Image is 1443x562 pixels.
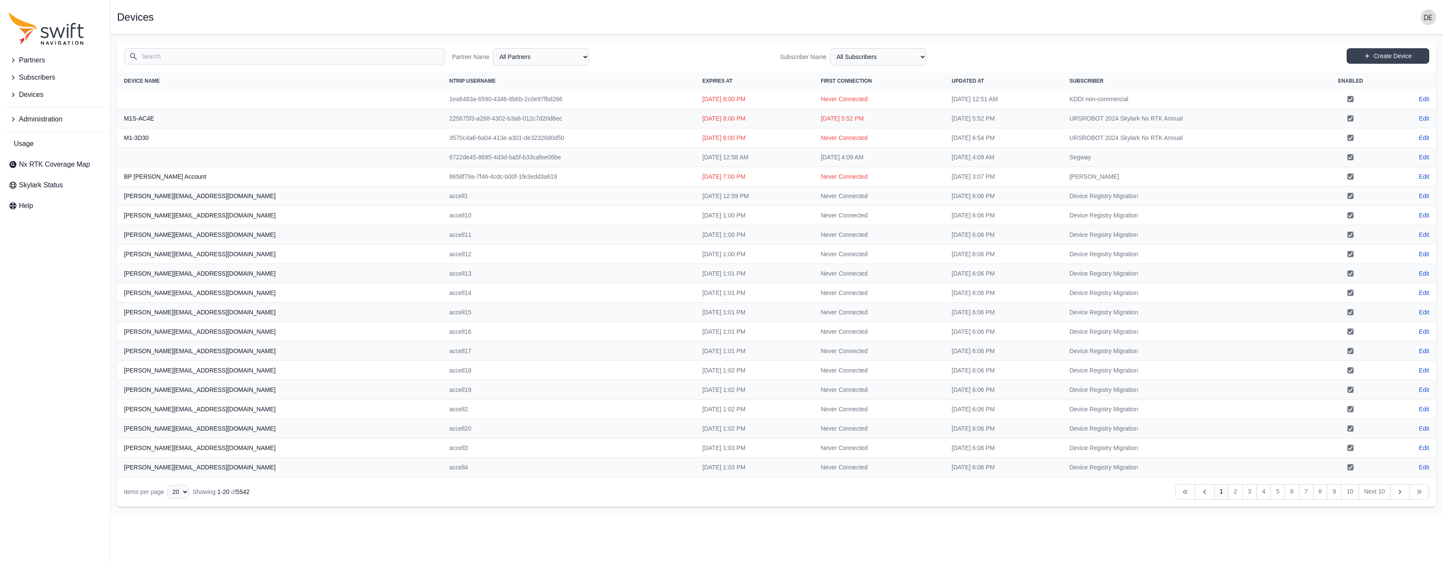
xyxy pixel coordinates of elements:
[1063,322,1313,342] td: Device Registry Migration
[192,487,249,496] div: Showing of
[1063,186,1313,206] td: Device Registry Migration
[945,400,1063,419] td: [DATE] 6:06 PM
[124,488,164,495] span: Items per page
[945,303,1063,322] td: [DATE] 6:06 PM
[1419,250,1429,258] a: Edit
[945,322,1063,342] td: [DATE] 6:06 PM
[19,72,55,83] span: Subscribers
[945,361,1063,380] td: [DATE] 6:06 PM
[695,186,814,206] td: [DATE] 12:59 PM
[442,109,695,128] td: 225675f3-a268-4302-b3a6-012c7d20d6ec
[945,245,1063,264] td: [DATE] 6:06 PM
[695,419,814,438] td: [DATE] 1:02 PM
[117,264,442,283] th: [PERSON_NAME][EMAIL_ADDRESS][DOMAIN_NAME]
[117,419,442,438] th: [PERSON_NAME][EMAIL_ADDRESS][DOMAIN_NAME]
[1063,109,1313,128] td: URSROBOT 2024 Skylark Nx RTK Annual
[1063,303,1313,322] td: Device Registry Migration
[695,225,814,245] td: [DATE] 1:00 PM
[945,419,1063,438] td: [DATE] 6:06 PM
[442,167,695,186] td: 8658f79a-7f46-4cdc-b00f-1fe3edd3a619
[442,90,695,109] td: 1ea6483a-6590-4346-8b6b-2c0e97fbd266
[1063,72,1313,90] th: Subscriber
[821,78,872,84] span: First Connection
[1063,128,1313,148] td: URSROBOT 2024 Skylark Nx RTK Annual
[945,90,1063,109] td: [DATE] 12:51 AM
[442,186,695,206] td: accell1
[945,148,1063,167] td: [DATE] 4:09 AM
[945,283,1063,303] td: [DATE] 6:06 PM
[1063,148,1313,167] td: Segway
[124,48,445,65] input: Search
[167,485,189,499] select: Display Limit
[945,225,1063,245] td: [DATE] 6:06 PM
[945,128,1063,148] td: [DATE] 6:54 PM
[814,361,945,380] td: Never Connected
[695,128,814,148] td: [DATE] 8:00 PM
[945,342,1063,361] td: [DATE] 6:06 PM
[117,438,442,458] th: [PERSON_NAME][EMAIL_ADDRESS][DOMAIN_NAME]
[1228,484,1243,500] a: 2
[945,458,1063,477] td: [DATE] 6:06 PM
[452,53,489,61] label: Partner Name
[1419,230,1429,239] a: Edit
[695,303,814,322] td: [DATE] 1:01 PM
[1063,419,1313,438] td: Device Registry Migration
[442,361,695,380] td: accell18
[1419,192,1429,200] a: Edit
[117,167,442,186] th: BP [PERSON_NAME] Account
[1063,206,1313,225] td: Device Registry Migration
[1313,484,1328,500] a: 8
[695,167,814,186] td: [DATE] 7:00 PM
[442,128,695,148] td: 3570c4a6-6a04-413e-a301-de32320d0d50
[442,245,695,264] td: accell12
[814,458,945,477] td: Never Connected
[1063,361,1313,380] td: Device Registry Migration
[117,342,442,361] th: [PERSON_NAME][EMAIL_ADDRESS][DOMAIN_NAME]
[814,167,945,186] td: Never Connected
[442,438,695,458] td: accell3
[1063,245,1313,264] td: Device Registry Migration
[1419,114,1429,123] a: Edit
[1419,424,1429,433] a: Edit
[695,148,814,167] td: [DATE] 12:58 AM
[1256,484,1271,500] a: 4
[117,400,442,419] th: [PERSON_NAME][EMAIL_ADDRESS][DOMAIN_NAME]
[5,156,105,173] a: Nx RTK Coverage Map
[1063,380,1313,400] td: Device Registry Migration
[695,206,814,225] td: [DATE] 1:00 PM
[5,177,105,194] a: Skylark Status
[695,90,814,109] td: [DATE] 8:00 PM
[117,225,442,245] th: [PERSON_NAME][EMAIL_ADDRESS][DOMAIN_NAME]
[945,438,1063,458] td: [DATE] 6:06 PM
[19,55,45,65] span: Partners
[1063,90,1313,109] td: KDDI non-commercial
[814,400,945,419] td: Never Connected
[14,139,34,149] span: Usage
[1419,444,1429,452] a: Edit
[1419,308,1429,317] a: Edit
[442,206,695,225] td: accell10
[1270,484,1285,500] a: 5
[117,186,442,206] th: [PERSON_NAME][EMAIL_ADDRESS][DOMAIN_NAME]
[702,78,732,84] span: Expires At
[1419,172,1429,181] a: Edit
[1419,366,1429,375] a: Edit
[442,419,695,438] td: accell20
[814,380,945,400] td: Never Connected
[1419,385,1429,394] a: Edit
[117,283,442,303] th: [PERSON_NAME][EMAIL_ADDRESS][DOMAIN_NAME]
[945,167,1063,186] td: [DATE] 3:07 PM
[5,197,105,214] a: Help
[695,283,814,303] td: [DATE] 1:01 PM
[695,380,814,400] td: [DATE] 1:02 PM
[217,488,229,495] span: 1 - 20
[695,109,814,128] td: [DATE] 8:00 PM
[442,303,695,322] td: accell15
[814,109,945,128] td: [DATE] 5:52 PM
[1063,283,1313,303] td: Device Registry Migration
[952,78,984,84] span: Updated At
[117,477,1436,506] nav: Table navigation
[1419,95,1429,103] a: Edit
[117,128,442,148] th: M1-3D30
[945,206,1063,225] td: [DATE] 6:06 PM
